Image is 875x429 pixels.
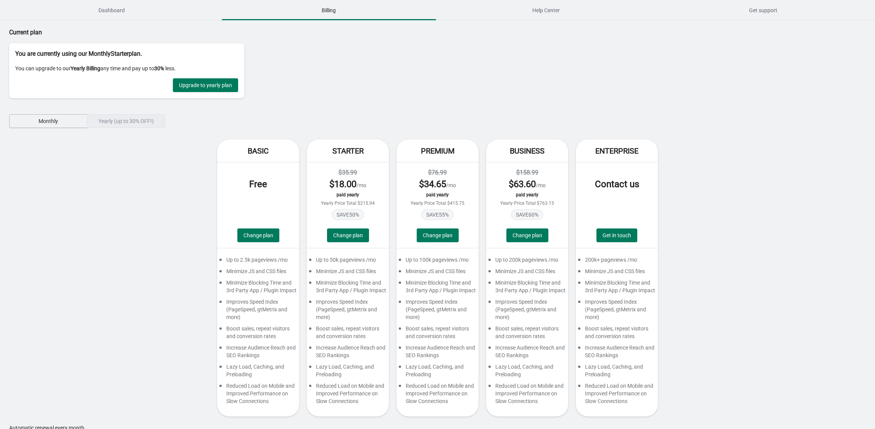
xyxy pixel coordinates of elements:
span: SAVE 60 % [511,209,543,220]
div: Premium [396,139,479,162]
div: /mo [314,178,381,190]
strong: 30% [154,65,164,71]
div: Boost sales, repeat visitors and conversion rates [307,325,389,344]
div: Improves Speed Index (PageSpeed, gtMetrix and more) [307,298,389,325]
div: Boost sales, repeat visitors and conversion rates [396,325,479,344]
div: Improves Speed Index (PageSpeed, gtMetrix and more) [217,298,299,325]
span: Billing [222,3,436,17]
div: paid yearly [404,192,471,198]
div: Improves Speed Index (PageSpeed, gtMetrix and more) [576,298,658,325]
span: $ 63.60 [509,179,536,189]
div: /mo [494,178,561,190]
span: Get in touch [603,232,631,238]
div: Reduced Load on Mobile and Improved Performance on Slow Connections [486,382,568,409]
button: Change plan [237,228,279,242]
p: You are currently using our Monthly Starter plan. [15,49,238,58]
div: Up to 100k pageviews /mo [396,256,479,267]
div: Reduced Load on Mobile and Improved Performance on Slow Connections [576,382,658,409]
span: Get support [656,3,870,17]
div: $76.99 [404,168,471,177]
div: /mo [404,178,471,190]
div: 200k+ pageviews /mo [576,256,658,267]
span: Dashboard [5,3,219,17]
div: Lazy Load, Caching, and Preloading [576,363,658,382]
span: Change plan [333,232,363,238]
button: Monthly [9,114,87,128]
strong: Yearly Billing [71,65,100,71]
div: Improves Speed Index (PageSpeed, gtMetrix and more) [396,298,479,325]
div: Business [486,139,568,162]
p: You can upgrade to our any time and pay up to less. [15,65,238,72]
div: Up to 2.5k pageviews /mo [217,256,299,267]
div: Boost sales, repeat visitors and conversion rates [576,325,658,344]
div: Reduced Load on Mobile and Improved Performance on Slow Connections [217,382,299,409]
button: Change plan [327,228,369,242]
div: Yearly Price Total $215.94 [314,201,381,206]
div: Up to 200k pageviews /mo [486,256,568,267]
div: Increase Audience Reach and SEO Rankings [576,344,658,363]
span: $ 34.65 [419,179,446,189]
span: SAVE 50 % [332,209,364,220]
span: $ 18.00 [329,179,356,189]
button: Change plan [417,228,459,242]
div: Increase Audience Reach and SEO Rankings [307,344,389,363]
div: Minimize Blocking Time and 3rd Party App / Plugin Impact [217,279,299,298]
div: Minimize Blocking Time and 3rd Party App / Plugin Impact [307,279,389,298]
div: Minimize JS and CSS files [217,267,299,279]
div: Starter [307,139,389,162]
span: Monthly [39,118,58,124]
span: Upgrade to yearly plan [179,82,232,88]
div: Boost sales, repeat visitors and conversion rates [486,325,568,344]
div: Boost sales, repeat visitors and conversion rates [217,325,299,344]
div: Minimize Blocking Time and 3rd Party App / Plugin Impact [486,279,568,298]
div: Lazy Load, Caching, and Preloading [396,363,479,382]
div: $35.99 [314,168,381,177]
span: SAVE 55 % [421,209,454,220]
div: Lazy Load, Caching, and Preloading [307,363,389,382]
a: Get in touch [596,228,637,242]
span: Change plan [243,232,273,238]
span: Free [249,179,267,189]
button: Upgrade to yearly plan [173,78,238,92]
div: Basic [217,139,299,162]
div: Minimize JS and CSS files [307,267,389,279]
span: Change plan [512,232,542,238]
div: Yearly Price Total $415.75 [404,201,471,206]
div: Lazy Load, Caching, and Preloading [217,363,299,382]
div: Increase Audience Reach and SEO Rankings [396,344,479,363]
div: Up to 50k pageviews /mo [307,256,389,267]
button: Change plan [506,228,548,242]
div: Minimize Blocking Time and 3rd Party App / Plugin Impact [576,279,658,298]
button: Dashboard [3,0,220,20]
div: Lazy Load, Caching, and Preloading [486,363,568,382]
div: $158.99 [494,168,561,177]
div: Minimize JS and CSS files [576,267,658,279]
span: Help Center [439,3,653,17]
div: Minimize Blocking Time and 3rd Party App / Plugin Impact [396,279,479,298]
div: Increase Audience Reach and SEO Rankings [486,344,568,363]
div: Minimize JS and CSS files [396,267,479,279]
div: Reduced Load on Mobile and Improved Performance on Slow Connections [307,382,389,409]
span: Change plan [423,232,453,238]
div: Improves Speed Index (PageSpeed, gtMetrix and more) [486,298,568,325]
div: Yearly Price Total $763.15 [494,201,561,206]
p: Current plan [9,28,244,37]
div: Increase Audience Reach and SEO Rankings [217,344,299,363]
div: paid yearly [494,192,561,198]
div: Enterprise [576,139,658,162]
div: Reduced Load on Mobile and Improved Performance on Slow Connections [396,382,479,409]
div: paid yearly [314,192,381,198]
span: Contact us [595,179,639,189]
div: Minimize JS and CSS files [486,267,568,279]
